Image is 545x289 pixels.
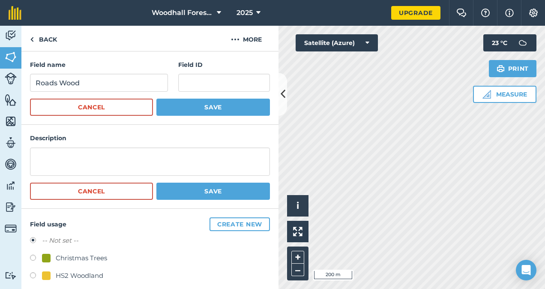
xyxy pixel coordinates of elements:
img: svg+xml;base64,PD94bWwgdmVyc2lvbj0iMS4wIiBlbmNvZGluZz0idXRmLTgiPz4KPCEtLSBHZW5lcmF0b3I6IEFkb2JlIE... [5,179,17,192]
img: A question mark icon [480,9,491,17]
img: svg+xml;base64,PD94bWwgdmVyc2lvbj0iMS4wIiBlbmNvZGluZz0idXRmLTgiPz4KPCEtLSBHZW5lcmF0b3I6IEFkb2JlIE... [5,72,17,84]
button: Print [489,60,537,77]
img: svg+xml;base64,PD94bWwgdmVyc2lvbj0iMS4wIiBlbmNvZGluZz0idXRmLTgiPz4KPCEtLSBHZW5lcmF0b3I6IEFkb2JlIE... [5,29,17,42]
img: svg+xml;base64,PHN2ZyB4bWxucz0iaHR0cDovL3d3dy53My5vcmcvMjAwMC9zdmciIHdpZHRoPSI1NiIgaGVpZ2h0PSI2MC... [5,93,17,106]
img: svg+xml;base64,PHN2ZyB4bWxucz0iaHR0cDovL3d3dy53My5vcmcvMjAwMC9zdmciIHdpZHRoPSIyMCIgaGVpZ2h0PSIyNC... [231,34,240,45]
img: svg+xml;base64,PD94bWwgdmVyc2lvbj0iMS4wIiBlbmNvZGluZz0idXRmLTgiPz4KPCEtLSBHZW5lcmF0b3I6IEFkb2JlIE... [5,158,17,171]
label: -- Not set -- [42,235,78,246]
img: svg+xml;base64,PHN2ZyB4bWxucz0iaHR0cDovL3d3dy53My5vcmcvMjAwMC9zdmciIHdpZHRoPSIxNyIgaGVpZ2h0PSIxNy... [505,8,514,18]
button: + [291,251,304,264]
a: Upgrade [391,6,440,20]
a: Back [21,26,66,51]
img: svg+xml;base64,PD94bWwgdmVyc2lvbj0iMS4wIiBlbmNvZGluZz0idXRmLTgiPz4KPCEtLSBHZW5lcmF0b3I6IEFkb2JlIE... [514,34,531,51]
img: A cog icon [528,9,539,17]
span: 23 ° C [492,34,507,51]
button: – [291,264,304,276]
img: svg+xml;base64,PHN2ZyB4bWxucz0iaHR0cDovL3d3dy53My5vcmcvMjAwMC9zdmciIHdpZHRoPSIxOSIgaGVpZ2h0PSIyNC... [497,63,505,74]
button: Save [156,183,270,200]
button: Save [156,99,270,116]
img: svg+xml;base64,PD94bWwgdmVyc2lvbj0iMS4wIiBlbmNvZGluZz0idXRmLTgiPz4KPCEtLSBHZW5lcmF0b3I6IEFkb2JlIE... [5,136,17,149]
img: svg+xml;base64,PHN2ZyB4bWxucz0iaHR0cDovL3d3dy53My5vcmcvMjAwMC9zdmciIHdpZHRoPSI1NiIgaGVpZ2h0PSI2MC... [5,115,17,128]
img: Four arrows, one pointing top left, one top right, one bottom right and the last bottom left [293,227,302,236]
h4: Field name [30,60,168,69]
span: 2025 [237,8,253,18]
img: Two speech bubbles overlapping with the left bubble in the forefront [456,9,467,17]
button: More [214,26,278,51]
button: Cancel [30,99,153,116]
button: Create new [210,217,270,231]
button: i [287,195,308,217]
h4: Field ID [178,60,270,69]
img: svg+xml;base64,PHN2ZyB4bWxucz0iaHR0cDovL3d3dy53My5vcmcvMjAwMC9zdmciIHdpZHRoPSI1NiIgaGVpZ2h0PSI2MC... [5,51,17,63]
img: svg+xml;base64,PD94bWwgdmVyc2lvbj0iMS4wIiBlbmNvZGluZz0idXRmLTgiPz4KPCEtLSBHZW5lcmF0b3I6IEFkb2JlIE... [5,201,17,214]
span: i [296,200,299,211]
img: fieldmargin Logo [9,6,21,20]
span: Woodhall Forestry [152,8,213,18]
div: Christmas Trees [56,253,107,263]
img: Ruler icon [482,90,491,99]
img: svg+xml;base64,PD94bWwgdmVyc2lvbj0iMS4wIiBlbmNvZGluZz0idXRmLTgiPz4KPCEtLSBHZW5lcmF0b3I6IEFkb2JlIE... [5,271,17,280]
button: 23 °C [483,34,536,51]
button: Measure [473,86,536,103]
img: svg+xml;base64,PHN2ZyB4bWxucz0iaHR0cDovL3d3dy53My5vcmcvMjAwMC9zdmciIHdpZHRoPSI5IiBoZWlnaHQ9IjI0Ii... [30,34,34,45]
button: Cancel [30,183,153,200]
h4: Field usage [30,217,270,231]
h4: Description [30,133,270,143]
img: svg+xml;base64,PD94bWwgdmVyc2lvbj0iMS4wIiBlbmNvZGluZz0idXRmLTgiPz4KPCEtLSBHZW5lcmF0b3I6IEFkb2JlIE... [5,223,17,235]
div: HS2 Woodland [56,271,103,281]
div: Open Intercom Messenger [516,260,536,280]
button: Satellite (Azure) [296,34,378,51]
